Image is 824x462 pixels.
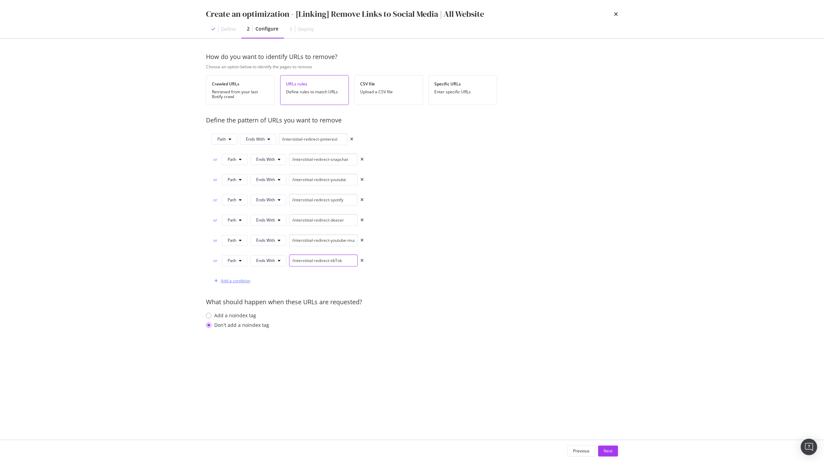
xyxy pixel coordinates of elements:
[212,90,269,99] div: Retrieved from your last Botify crawl
[211,275,250,286] button: Add a condition
[228,217,236,223] span: Path
[214,312,256,319] div: Add a noindex tag
[255,25,278,32] div: Configure
[250,215,286,226] button: Ends With
[573,448,590,454] div: Previous
[211,134,237,145] button: Path
[598,446,618,457] button: Next
[434,90,491,94] div: Enter specific URLs
[350,137,353,141] div: times
[256,156,275,162] span: Ends With
[222,174,248,185] button: Path
[604,448,613,454] div: Next
[360,218,364,222] div: times
[250,194,286,205] button: Ends With
[212,81,269,87] div: Crawled URLs
[222,154,248,165] button: Path
[801,439,817,455] div: Open Intercom Messenger
[206,312,618,319] div: Add a noindex tag
[286,81,343,87] div: URLs rules
[256,197,275,203] span: Ends With
[206,322,618,329] div: Don't add a noindex tag
[360,238,364,242] div: times
[360,259,364,263] div: times
[211,156,219,162] div: or
[256,237,275,243] span: Ends With
[256,177,275,182] span: Ends With
[289,26,292,33] div: 3
[206,116,349,125] div: Define the pattern of URLs you want to remove
[214,322,269,329] div: Don't add a noindex tag
[286,90,343,94] div: Define rules to match URLs
[614,8,618,20] div: times
[228,237,236,243] span: Path
[211,237,219,243] div: or
[221,278,250,284] div: Add a condition
[228,258,236,263] span: Path
[228,177,236,182] span: Path
[434,81,491,87] div: Specific URLs
[256,258,275,263] span: Ends With
[246,136,265,142] span: Ends With
[206,52,618,61] div: How do you want to identify URLs to remove?
[222,235,248,246] button: Path
[211,217,219,223] div: or
[217,136,226,142] span: Path
[228,156,236,162] span: Path
[211,177,219,182] div: or
[250,255,286,266] button: Ends With
[221,26,236,33] div: Define
[360,90,417,94] div: Upload a CSV file
[360,198,364,202] div: times
[567,446,595,457] button: Previous
[247,25,250,32] div: 2
[222,194,248,205] button: Path
[360,81,417,87] div: CSV file
[298,26,314,33] div: Deploy
[206,64,618,70] div: Choose an option below to identify the pages to remove
[240,134,276,145] button: Ends With
[222,255,248,266] button: Path
[211,197,219,203] div: or
[206,298,618,307] div: What should happen when these URLs are requested?
[228,197,236,203] span: Path
[360,178,364,182] div: times
[360,157,364,162] div: times
[250,235,286,246] button: Ends With
[256,217,275,223] span: Ends With
[206,8,484,20] div: Create an optimization - [Linking] Remove Links to Social Media | All Website
[250,154,286,165] button: Ends With
[250,174,286,185] button: Ends With
[222,215,248,226] button: Path
[211,258,219,263] div: or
